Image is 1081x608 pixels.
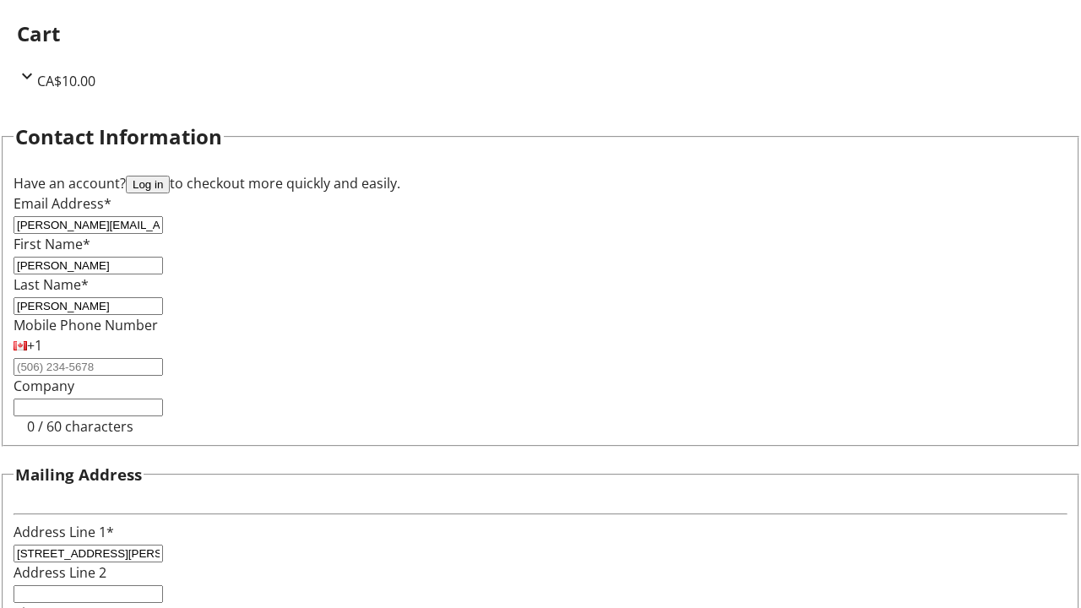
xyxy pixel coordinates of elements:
label: Address Line 2 [14,563,106,582]
input: Address [14,545,163,562]
label: Mobile Phone Number [14,316,158,334]
h3: Mailing Address [15,463,142,486]
h2: Cart [17,19,1064,49]
span: CA$10.00 [37,72,95,90]
button: Log in [126,176,170,193]
label: Email Address* [14,194,111,213]
h2: Contact Information [15,122,222,152]
tr-character-limit: 0 / 60 characters [27,417,133,436]
label: Address Line 1* [14,523,114,541]
label: Company [14,377,74,395]
label: First Name* [14,235,90,253]
label: Last Name* [14,275,89,294]
div: Have an account? to checkout more quickly and easily. [14,173,1067,193]
input: (506) 234-5678 [14,358,163,376]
